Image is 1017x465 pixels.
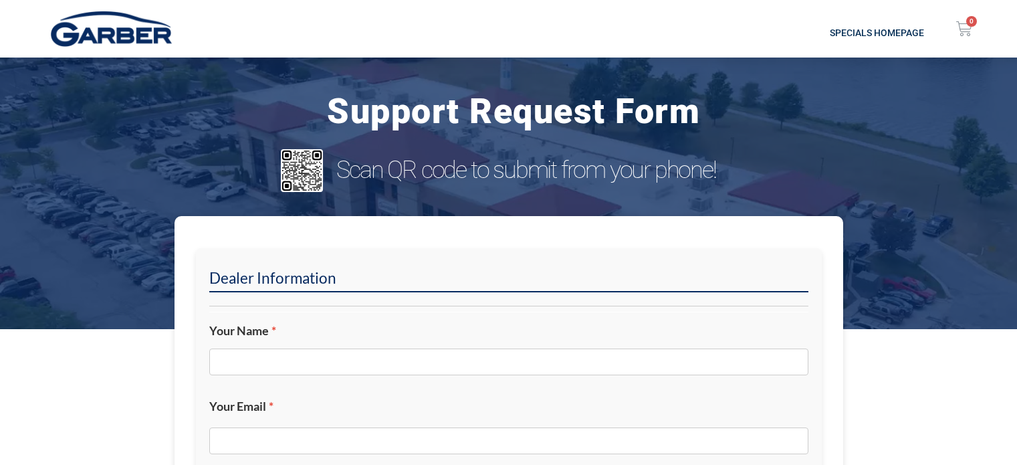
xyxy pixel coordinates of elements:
label: Your Email [209,399,808,414]
h2: Dealer Information [209,268,808,292]
h3: Scan QR code to submit from your phone! [336,156,746,185]
h3: Support Request Form [100,88,927,136]
label: Your Name [209,323,808,339]
h2: Specials Homepage [270,28,924,37]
